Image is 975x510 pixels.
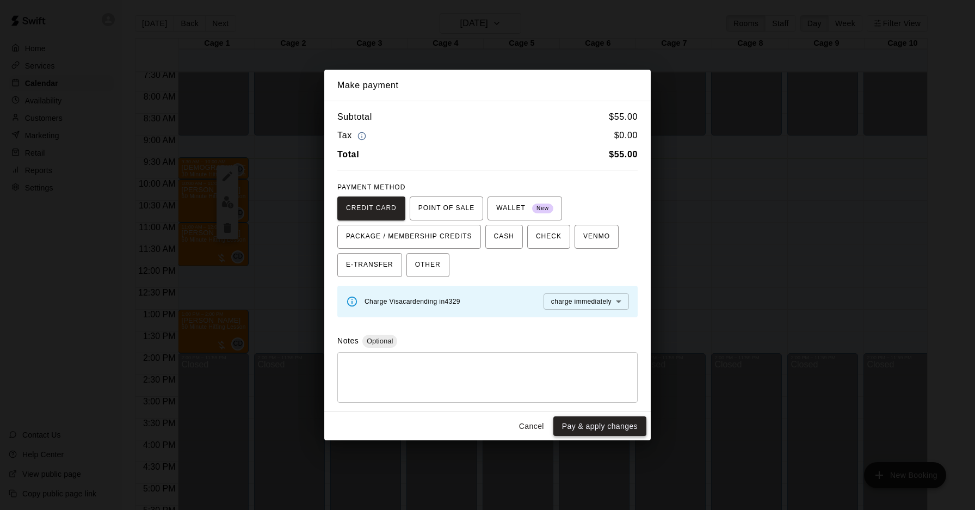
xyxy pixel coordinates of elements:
label: Notes [337,336,359,345]
button: CASH [485,225,523,249]
h6: $ 0.00 [614,128,638,143]
span: CREDIT CARD [346,200,397,217]
span: New [532,201,553,216]
span: CHECK [536,228,561,245]
span: E-TRANSFER [346,256,393,274]
b: $ 55.00 [609,150,638,159]
button: CHECK [527,225,570,249]
button: VENMO [575,225,619,249]
h6: Tax [337,128,369,143]
button: PACKAGE / MEMBERSHIP CREDITS [337,225,481,249]
button: WALLET New [487,196,562,220]
span: OTHER [415,256,441,274]
span: PACKAGE / MEMBERSHIP CREDITS [346,228,472,245]
button: POINT OF SALE [410,196,483,220]
h6: $ 55.00 [609,110,638,124]
span: PAYMENT METHOD [337,183,405,191]
button: OTHER [406,253,449,277]
span: charge immediately [551,298,612,305]
span: Charge Visa card ending in 4329 [365,298,460,305]
button: E-TRANSFER [337,253,402,277]
button: Pay & apply changes [553,416,646,437]
b: Total [337,150,359,159]
span: Optional [362,337,397,345]
span: VENMO [583,228,610,245]
h6: Subtotal [337,110,372,124]
button: CREDIT CARD [337,196,405,220]
span: POINT OF SALE [418,200,474,217]
span: CASH [494,228,514,245]
h2: Make payment [324,70,651,101]
span: WALLET [496,200,553,217]
button: Cancel [514,416,549,437]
